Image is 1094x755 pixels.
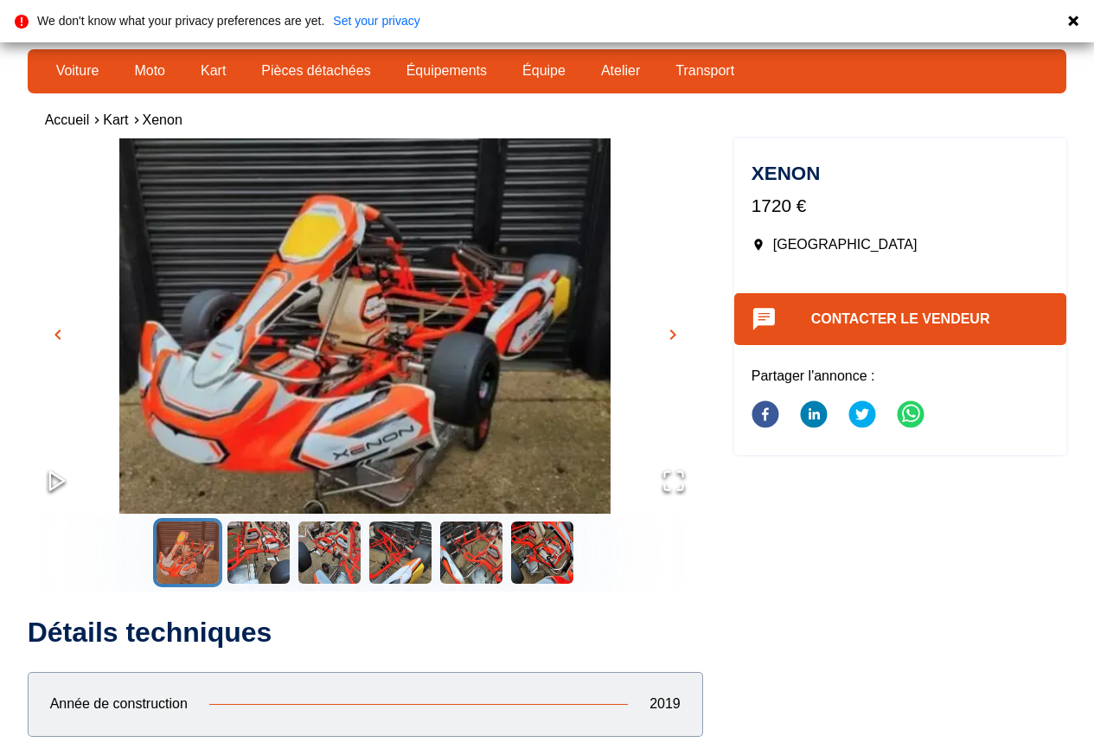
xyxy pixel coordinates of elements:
span: chevron_left [48,324,68,345]
button: linkedin [800,390,828,442]
button: chevron_left [45,322,71,348]
a: Kart [189,56,237,86]
p: We don't know what your privacy preferences are yet. [37,15,324,27]
a: Équipe [511,56,577,86]
button: Go to Slide 3 [295,518,364,587]
button: facebook [752,390,779,442]
span: chevron_right [662,324,683,345]
p: Partager l'annonce : [752,367,1050,386]
button: Contacter le vendeur [734,293,1067,345]
a: Équipements [395,56,498,86]
a: Accueil [45,112,90,127]
button: Go to Slide 1 [153,518,222,587]
a: Transport [664,56,745,86]
a: Kart [103,112,128,127]
p: 1720 € [752,193,1050,218]
button: Go to Slide 5 [437,518,506,587]
button: Open Fullscreen [644,451,703,514]
button: Play or Pause Slideshow [28,451,86,514]
div: Go to Slide 1 [28,138,703,514]
button: Go to Slide 6 [508,518,577,587]
a: Contacter le vendeur [811,311,990,326]
a: Pièces détachées [250,56,381,86]
img: image [28,138,703,514]
button: Go to Slide 2 [224,518,293,587]
a: Voiture [45,56,111,86]
a: Atelier [590,56,651,86]
h2: Détails techniques [28,615,703,649]
button: whatsapp [897,390,924,442]
button: twitter [848,390,876,442]
div: Thumbnail Navigation [28,518,703,587]
a: Moto [123,56,176,86]
button: chevron_right [660,322,686,348]
p: [GEOGRAPHIC_DATA] [752,235,1050,254]
h1: Xenon [752,164,1050,183]
a: Xenon [143,112,182,127]
p: Année de construction [29,694,209,713]
button: Go to Slide 4 [366,518,435,587]
a: Set your privacy [333,15,419,27]
p: 2019 [628,694,702,713]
